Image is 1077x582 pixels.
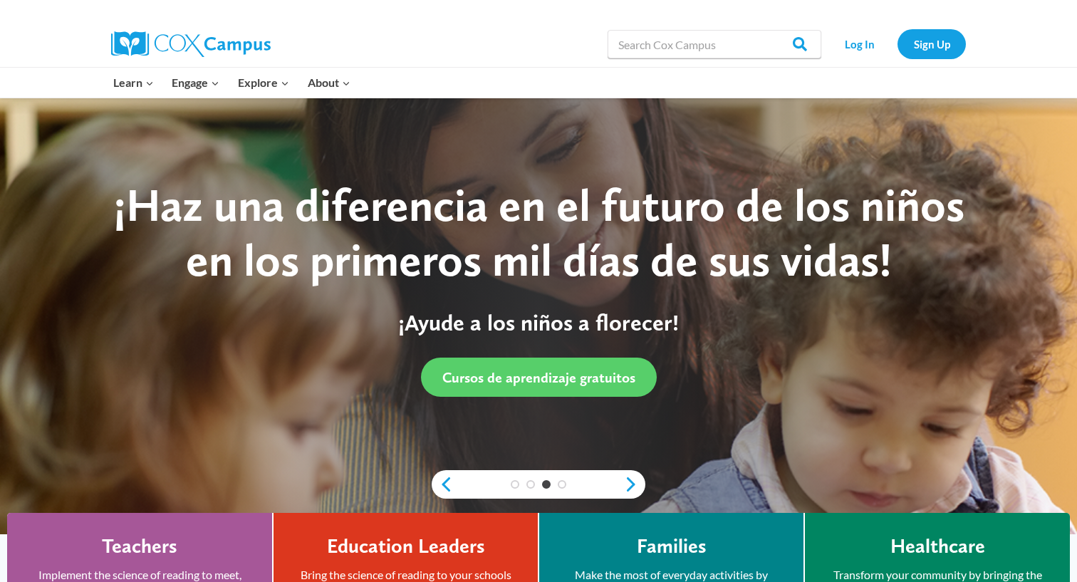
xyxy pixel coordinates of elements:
[327,534,485,558] h4: Education Leaders
[102,534,177,558] h4: Teachers
[113,73,154,92] span: Learn
[624,476,645,493] a: next
[93,178,984,288] div: ¡Haz una diferencia en el futuro de los niños en los primeros mil días de sus vidas!
[432,470,645,499] div: content slider buttons
[421,358,657,397] a: Cursos de aprendizaje gratuitos
[526,480,535,489] a: 2
[93,309,984,336] p: ¡Ayude a los niños a florecer!
[542,480,551,489] a: 3
[558,480,566,489] a: 4
[897,29,966,58] a: Sign Up
[890,534,985,558] h4: Healthcare
[104,68,359,98] nav: Primary Navigation
[432,476,453,493] a: previous
[637,534,707,558] h4: Families
[111,31,271,57] img: Cox Campus
[442,369,635,386] span: Cursos de aprendizaje gratuitos
[608,30,821,58] input: Search Cox Campus
[238,73,289,92] span: Explore
[828,29,890,58] a: Log In
[308,73,350,92] span: About
[828,29,966,58] nav: Secondary Navigation
[511,480,519,489] a: 1
[172,73,219,92] span: Engage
